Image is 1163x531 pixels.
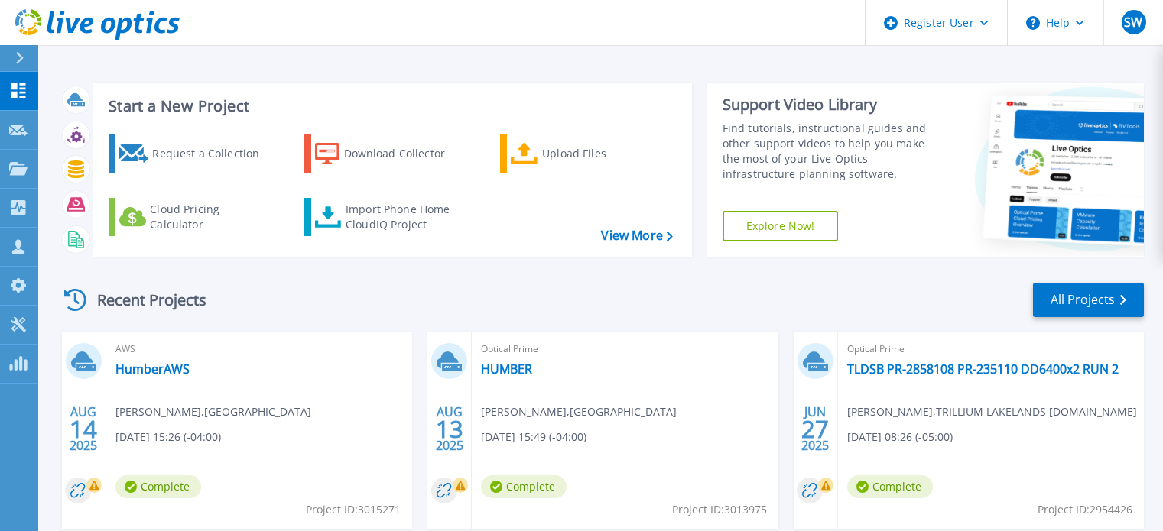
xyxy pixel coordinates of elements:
a: Upload Files [500,134,671,173]
a: All Projects [1033,283,1144,317]
span: Optical Prime [481,341,768,358]
div: Support Video Library [723,95,942,115]
span: AWS [115,341,403,358]
span: Project ID: 3015271 [306,501,401,518]
span: 14 [70,423,97,435]
span: Project ID: 3013975 [672,501,767,518]
div: AUG 2025 [435,401,464,457]
a: Download Collector [304,134,475,173]
div: Import Phone Home CloudIQ Project [346,202,465,232]
span: 13 [436,423,463,435]
span: 27 [801,423,829,435]
span: [PERSON_NAME] , [GEOGRAPHIC_DATA] [115,403,311,420]
span: Complete [847,475,933,498]
span: [DATE] 08:26 (-05:00) [847,429,953,445]
h3: Start a New Project [109,98,672,115]
span: [DATE] 15:49 (-04:00) [481,429,586,445]
span: Optical Prime [847,341,1135,358]
span: Complete [115,475,201,498]
div: Cloud Pricing Calculator [150,202,272,232]
div: Upload Files [542,138,664,169]
span: Project ID: 2954426 [1038,501,1132,518]
a: Request a Collection [109,134,279,173]
span: SW [1124,16,1142,28]
div: Recent Projects [59,281,227,319]
span: [PERSON_NAME] , [GEOGRAPHIC_DATA] [481,403,677,420]
div: Request a Collection [152,138,275,169]
a: Explore Now! [723,211,839,241]
div: JUN 2025 [801,401,830,457]
span: [DATE] 15:26 (-04:00) [115,429,221,445]
span: Complete [481,475,567,498]
span: [PERSON_NAME] , TRILLIUM LAKELANDS [DOMAIN_NAME] [847,403,1137,420]
div: Download Collector [344,138,466,169]
a: TLDSB PR-2858108 PR-235110 DD6400x2 RUN 2 [847,361,1119,377]
a: Cloud Pricing Calculator [109,198,279,236]
div: AUG 2025 [69,401,98,457]
div: Find tutorials, instructional guides and other support videos to help you make the most of your L... [723,121,942,182]
a: HumberAWS [115,361,190,377]
a: View More [601,228,672,243]
a: HUMBER [481,361,532,377]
